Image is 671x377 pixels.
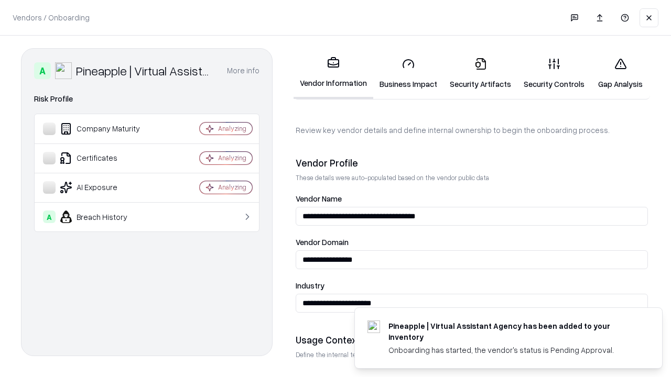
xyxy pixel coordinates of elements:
p: Review key vendor details and define internal ownership to begin the onboarding process. [296,125,648,136]
img: trypineapple.com [367,320,380,333]
div: Analyzing [218,183,246,192]
a: Security Artifacts [443,49,517,98]
label: Vendor Name [296,195,648,203]
div: Certificates [43,152,168,164]
div: Vendor Profile [296,157,648,169]
div: Pineapple | Virtual Assistant Agency has been added to your inventory [388,320,637,342]
p: Vendors / Onboarding [13,12,90,23]
div: AI Exposure [43,181,168,194]
div: Analyzing [218,153,246,162]
div: Company Maturity [43,123,168,135]
a: Vendor Information [294,48,373,99]
p: Define the internal team and reason for using this vendor. This helps assess business relevance a... [296,350,648,359]
img: Pineapple | Virtual Assistant Agency [55,62,72,79]
label: Industry [296,282,648,290]
a: Gap Analysis [591,49,650,98]
div: Usage Context [296,334,648,346]
button: More info [227,61,259,80]
p: These details were auto-populated based on the vendor public data [296,173,648,182]
div: Pineapple | Virtual Assistant Agency [76,62,214,79]
div: Breach History [43,210,168,223]
div: A [43,210,56,223]
div: A [34,62,51,79]
a: Business Impact [373,49,443,98]
div: Risk Profile [34,93,259,105]
div: Onboarding has started, the vendor's status is Pending Approval. [388,345,637,356]
div: Analyzing [218,124,246,133]
a: Security Controls [517,49,591,98]
label: Vendor Domain [296,238,648,246]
